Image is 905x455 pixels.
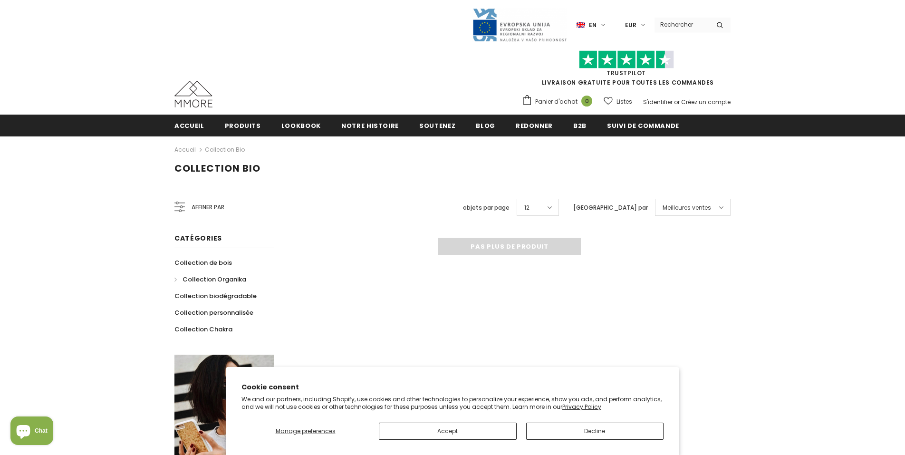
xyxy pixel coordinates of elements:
span: or [674,98,680,106]
a: Redonner [516,115,553,136]
a: Accueil [174,115,204,136]
a: Créez un compte [681,98,731,106]
span: Collection biodégradable [174,291,257,300]
a: S'identifier [643,98,673,106]
span: Listes [616,97,632,106]
a: Javni Razpis [472,20,567,29]
span: B2B [573,121,587,130]
a: Panier d'achat 0 [522,95,597,109]
a: Collection de bois [174,254,232,271]
span: Collection Chakra [174,325,232,334]
a: Accueil [174,144,196,155]
h2: Cookie consent [241,382,664,392]
a: Privacy Policy [562,403,601,411]
span: Accueil [174,121,204,130]
a: Listes [604,93,632,110]
span: en [589,20,597,30]
img: Cas MMORE [174,81,212,107]
span: Blog [476,121,495,130]
a: Collection personnalisée [174,304,253,321]
a: Collection Chakra [174,321,232,338]
span: Affiner par [192,202,224,213]
span: Collection Organika [183,275,246,284]
a: Collection biodégradable [174,288,257,304]
span: LIVRAISON GRATUITE POUR TOUTES LES COMMANDES [522,55,731,87]
a: Collection Bio [205,145,245,154]
a: Collection Organika [174,271,246,288]
label: [GEOGRAPHIC_DATA] par [573,203,648,213]
input: Search Site [655,18,709,31]
span: Notre histoire [341,121,399,130]
a: Notre histoire [341,115,399,136]
a: Blog [476,115,495,136]
a: B2B [573,115,587,136]
img: Javni Razpis [472,8,567,42]
button: Manage preferences [241,423,369,440]
span: EUR [625,20,636,30]
span: Suivi de commande [607,121,679,130]
a: TrustPilot [607,69,646,77]
a: Suivi de commande [607,115,679,136]
button: Decline [526,423,664,440]
span: Lookbook [281,121,321,130]
img: Faites confiance aux étoiles pilotes [579,50,674,69]
label: objets par page [463,203,510,213]
p: We and our partners, including Shopify, use cookies and other technologies to personalize your ex... [241,396,664,410]
span: Manage preferences [276,427,336,435]
a: Lookbook [281,115,321,136]
span: Collection de bois [174,258,232,267]
img: i-lang-1.png [577,21,585,29]
span: Produits [225,121,261,130]
span: Collection Bio [174,162,260,175]
button: Accept [379,423,517,440]
a: Produits [225,115,261,136]
span: 12 [524,203,530,213]
span: 0 [581,96,592,106]
span: Collection personnalisée [174,308,253,317]
span: soutenez [419,121,455,130]
inbox-online-store-chat: Shopify online store chat [8,416,56,447]
span: Meilleures ventes [663,203,711,213]
span: Catégories [174,233,222,243]
a: soutenez [419,115,455,136]
span: Panier d'achat [535,97,578,106]
span: Redonner [516,121,553,130]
